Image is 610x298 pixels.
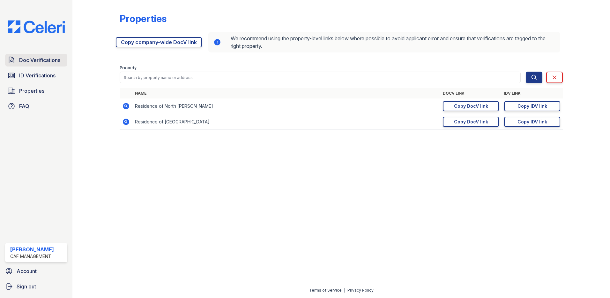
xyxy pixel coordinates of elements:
th: DocV Link [440,88,502,98]
td: Residence of [GEOGRAPHIC_DATA] [132,114,440,130]
span: Properties [19,87,44,95]
th: Name [132,88,440,98]
div: | [344,288,345,293]
a: Privacy Policy [347,288,374,293]
div: Copy IDV link [517,119,547,125]
div: Properties [120,13,167,24]
a: Copy DocV link [443,117,499,127]
div: Copy DocV link [454,119,488,125]
div: CAF Management [10,253,54,260]
span: Doc Verifications [19,56,60,64]
span: Sign out [17,283,36,290]
div: We recommend using the property-level links below where possible to avoid applicant error and ens... [208,32,560,52]
span: ID Verifications [19,72,56,79]
a: Copy company-wide DocV link [116,37,202,47]
input: Search by property name or address [120,72,521,83]
a: Sign out [3,280,70,293]
div: Copy DocV link [454,103,488,109]
div: Copy IDV link [517,103,547,109]
img: CE_Logo_Blue-a8612792a0a2168367f1c8372b55b34899dd931a85d93a1a3d3e32e68fde9ad4.png [3,20,70,33]
a: Terms of Service [309,288,342,293]
th: IDV Link [502,88,563,98]
label: Property [120,65,137,70]
a: Copy IDV link [504,117,560,127]
span: Account [17,267,37,275]
a: Properties [5,84,67,97]
a: Copy IDV link [504,101,560,111]
td: Residence of North [PERSON_NAME] [132,98,440,114]
a: Doc Verifications [5,54,67,67]
a: ID Verifications [5,69,67,82]
a: Copy DocV link [443,101,499,111]
span: FAQ [19,102,29,110]
a: FAQ [5,100,67,113]
div: [PERSON_NAME] [10,246,54,253]
a: Account [3,265,70,278]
